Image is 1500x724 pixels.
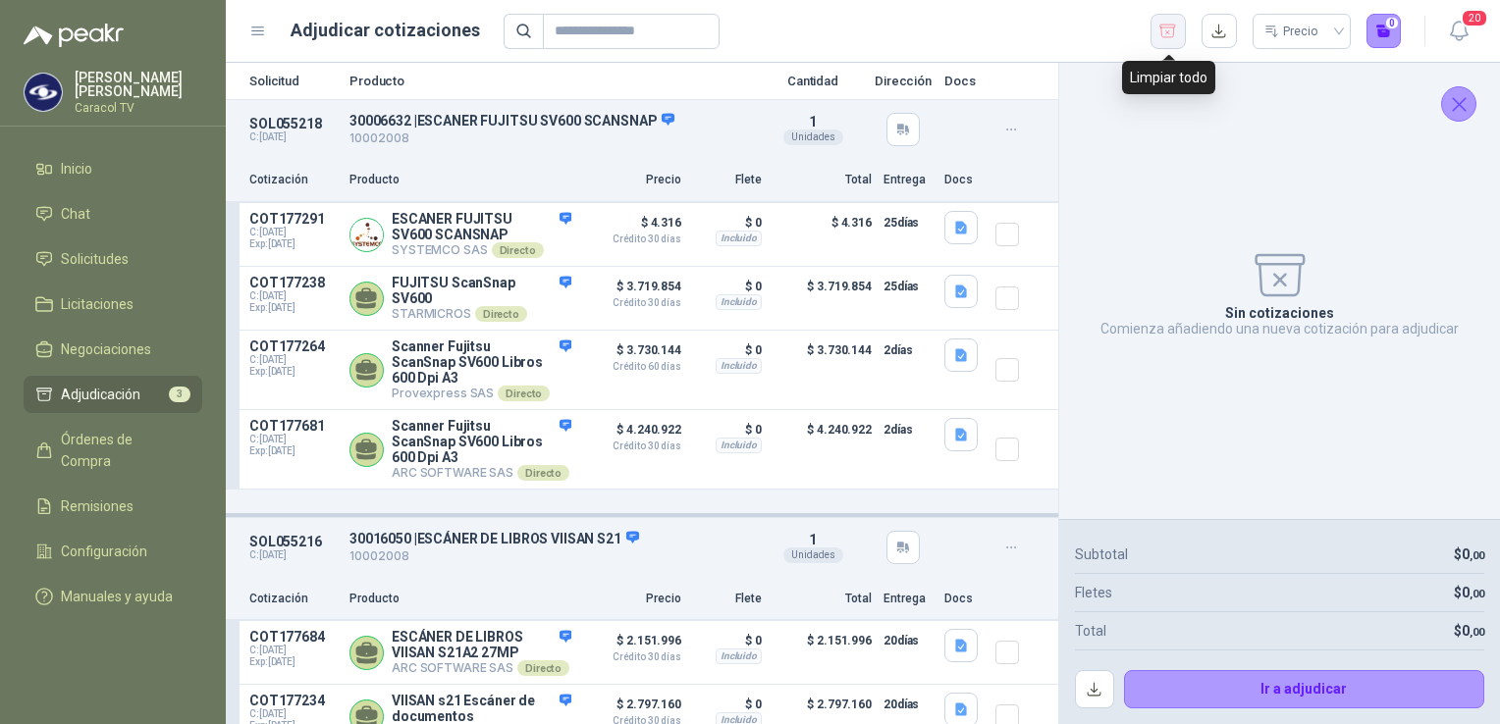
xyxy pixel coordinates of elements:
[349,547,752,566] p: 10002008
[693,338,762,362] p: $ 0
[583,652,681,662] span: Crédito 30 días
[884,629,933,652] p: 20 días
[392,418,571,465] p: Scanner Fujitsu ScanSnap SV600 Libros 600 Dpi A3
[349,171,571,189] p: Producto
[1100,321,1459,336] p: Comienza añadiendo una nueva cotización para adjudicar
[249,418,338,434] p: COT177681
[809,532,817,547] span: 1
[693,629,762,652] p: $ 0
[24,240,202,278] a: Solicitudes
[774,211,872,258] p: $ 4.316
[249,534,338,549] p: SOL055216
[61,586,173,607] span: Manuales y ayuda
[716,648,762,664] div: Incluido
[498,386,550,401] div: Directo
[249,171,338,189] p: Cotización
[944,171,984,189] p: Docs
[884,590,933,608] p: Entrega
[1454,543,1484,565] p: $
[716,231,762,246] div: Incluido
[392,306,571,322] p: STARMICROS
[24,488,202,525] a: Remisiones
[764,75,862,87] p: Cantidad
[249,549,338,561] p: C: [DATE]
[583,275,681,308] p: $ 3.719.854
[583,211,681,244] p: $ 4.316
[24,533,202,570] a: Configuración
[583,171,681,189] p: Precio
[884,211,933,234] p: 25 días
[249,354,338,366] span: C: [DATE]
[249,227,338,238] span: C: [DATE]
[492,242,544,258] div: Directo
[249,290,338,302] span: C: [DATE]
[716,438,762,453] div: Incluido
[1075,582,1112,603] p: Fletes
[349,112,752,129] p: 30006632 | ESCANER FUJITSU SV600 SCANSNAP
[61,203,90,225] span: Chat
[291,17,480,44] h1: Adjudicar cotizaciones
[583,362,681,372] span: Crédito 60 días
[249,445,338,457] span: Exp: [DATE]
[24,331,202,368] a: Negociaciones
[392,242,571,258] p: SYSTEMCO SAS
[169,387,190,402] span: 3
[1366,14,1402,49] button: 0
[392,465,571,481] p: ARC SOFTWARE SAS
[783,129,843,145] div: Unidades
[1462,623,1484,639] span: 0
[1264,17,1321,46] div: Precio
[1075,543,1128,565] p: Subtotal
[693,418,762,441] p: $ 0
[249,434,338,445] span: C: [DATE]
[1441,14,1476,49] button: 20
[392,338,571,386] p: Scanner Fujitsu ScanSnap SV600 Libros 600 Dpi A3
[249,75,338,87] p: Solicitud
[583,298,681,308] span: Crédito 30 días
[75,102,202,114] p: Caracol TV
[1075,620,1106,642] p: Total
[61,384,140,405] span: Adjudicación
[249,338,338,354] p: COT177264
[392,693,571,724] p: VIISAN s21 Escáner de documentos
[1470,588,1484,600] span: ,00
[249,366,338,378] span: Exp: [DATE]
[61,495,134,517] span: Remisiones
[944,590,984,608] p: Docs
[249,302,338,314] span: Exp: [DATE]
[24,376,202,413] a: Adjudicación3
[1461,9,1488,27] span: 20
[884,418,933,441] p: 2 días
[1225,305,1334,321] p: Sin cotizaciones
[693,171,762,189] p: Flete
[61,541,147,562] span: Configuración
[774,171,872,189] p: Total
[884,338,933,362] p: 2 días
[249,275,338,290] p: COT177238
[349,129,752,148] p: 10002008
[249,708,338,720] span: C: [DATE]
[716,294,762,310] div: Incluido
[249,656,338,668] span: Exp: [DATE]
[349,75,752,87] p: Producto
[774,418,872,481] p: $ 4.240.922
[1441,86,1476,122] button: Cerrar
[24,578,202,615] a: Manuales y ayuda
[392,211,571,242] p: ESCANER FUJITSU SV600 SCANSNAP
[774,629,872,676] p: $ 2.151.996
[517,465,569,481] div: Directo
[774,338,872,401] p: $ 3.730.144
[583,629,681,662] p: $ 2.151.996
[1462,585,1484,600] span: 0
[25,74,62,111] img: Company Logo
[249,629,338,645] p: COT177684
[61,293,134,315] span: Licitaciones
[774,275,872,322] p: $ 3.719.854
[884,171,933,189] p: Entrega
[1470,626,1484,639] span: ,00
[944,75,984,87] p: Docs
[249,238,338,250] span: Exp: [DATE]
[693,211,762,234] p: $ 0
[249,116,338,131] p: SOL055218
[249,590,338,608] p: Cotización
